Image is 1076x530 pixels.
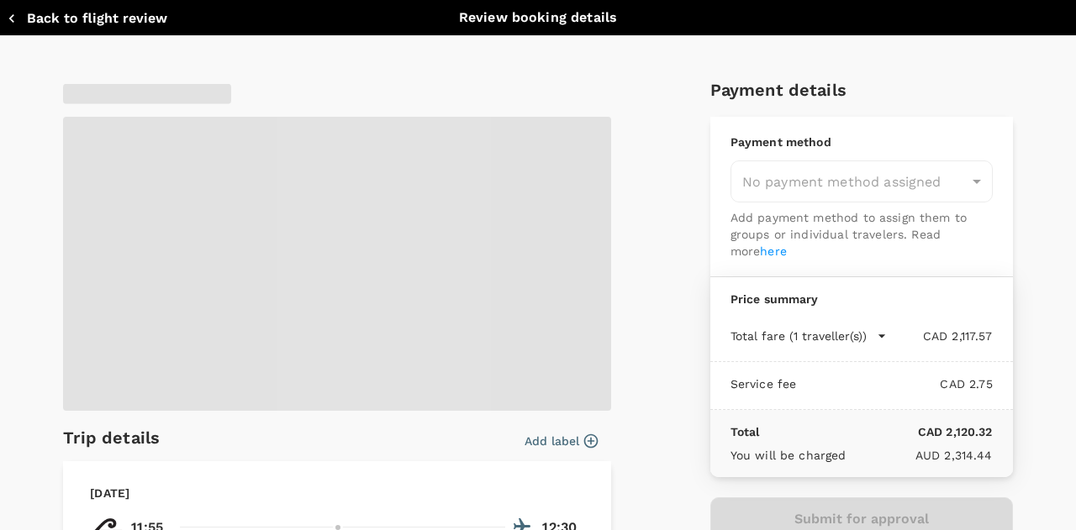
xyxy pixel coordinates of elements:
[525,433,598,449] button: Add label
[731,447,847,464] p: You will be charged
[847,447,993,464] p: AUD 2,314.44
[731,423,760,440] p: Total
[759,423,992,440] p: CAD 2,120.32
[887,328,993,344] p: CAD 2,117.57
[731,328,867,344] p: Total fare (1 traveller(s))
[760,244,787,258] a: here
[710,76,1013,103] h6: Payment details
[731,160,993,202] div: No payment method assigned
[731,134,993,150] p: Payment method
[63,424,160,451] h6: Trip details
[731,291,993,307] p: Price summary
[731,328,887,344] button: Total fare (1 traveller(s))
[7,10,167,27] button: Back to flight review
[90,485,129,501] p: [DATE]
[731,375,797,392] p: Service fee
[459,8,617,28] p: Review booking details
[796,375,992,392] p: CAD 2.75
[731,209,993,260] p: Add payment method to assign them to groups or individual travelers. Read more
